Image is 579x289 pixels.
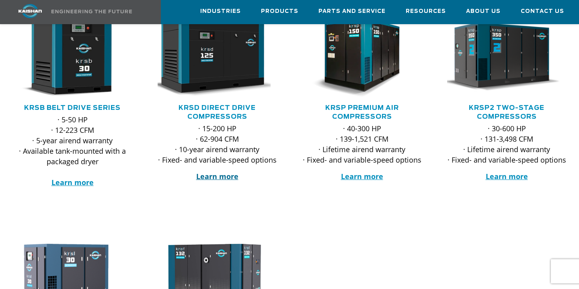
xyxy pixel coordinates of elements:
[486,171,528,181] a: Learn more
[325,105,399,120] a: KRSP Premium Air Compressors
[466,0,501,22] a: About Us
[24,105,121,111] a: KRSB Belt Drive Series
[521,7,564,16] span: Contact Us
[200,0,241,22] a: Industries
[261,0,298,22] a: Products
[447,17,566,97] div: krsp350
[466,7,501,16] span: About Us
[152,17,271,97] img: krsd125
[158,17,277,97] div: krsd125
[406,7,446,16] span: Resources
[302,17,421,97] div: krsp150
[51,178,94,187] a: Learn more
[261,7,298,16] span: Products
[441,17,560,97] img: krsp350
[469,105,544,120] a: KRSP2 Two-Stage Compressors
[196,171,238,181] a: Learn more
[51,10,132,13] img: Engineering the future
[7,17,126,97] img: krsb30
[521,0,564,22] a: Contact Us
[318,0,386,22] a: Parts and Service
[341,171,383,181] a: Learn more
[318,7,386,16] span: Parts and Service
[302,123,421,165] p: · 40-300 HP · 139-1,521 CFM · Lifetime airend warranty · Fixed- and variable-speed options
[406,0,446,22] a: Resources
[447,123,566,165] p: · 30-600 HP · 131-3,498 CFM · Lifetime airend warranty · Fixed- and variable-speed options
[200,7,241,16] span: Industries
[13,17,132,97] div: krsb30
[296,17,415,97] img: krsp150
[13,114,132,188] p: · 5-50 HP · 12-223 CFM · 5-year airend warranty · Available tank-mounted with a packaged dryer
[158,123,277,165] p: · 15-200 HP · 62-904 CFM · 10-year airend warranty · Fixed- and variable-speed options
[179,105,256,120] a: KRSD Direct Drive Compressors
